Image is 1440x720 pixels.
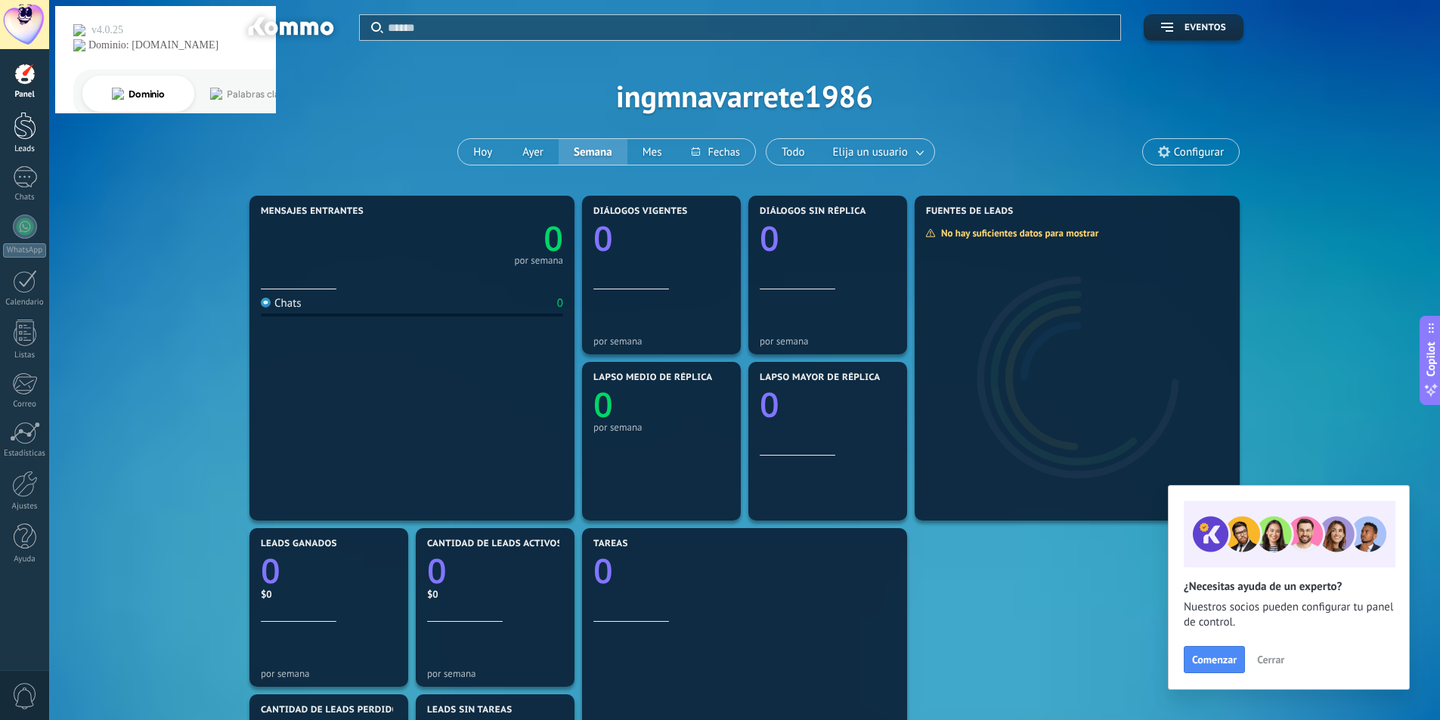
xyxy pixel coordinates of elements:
div: Panel [3,90,47,100]
span: Lapso medio de réplica [593,372,713,383]
div: Palabras clave [178,89,240,99]
img: tab_domain_overview_orange.svg [63,88,75,100]
button: Elija un usuario [820,139,934,165]
span: Lapso mayor de réplica [760,372,880,383]
text: 0 [427,548,447,594]
span: Cantidad de leads activos [427,539,562,549]
span: Cantidad de leads perdidos [261,705,404,715]
div: v 4.0.25 [42,24,74,36]
button: Eventos [1144,14,1243,41]
button: Fechas [677,139,754,165]
span: Tareas [593,539,628,549]
span: Diálogos sin réplica [760,206,866,217]
span: Nuestros socios pueden configurar tu panel de control. [1184,600,1394,630]
button: Cerrar [1250,648,1291,671]
div: Leads [3,144,47,154]
div: por semana [261,668,397,679]
button: Ayer [507,139,559,165]
button: Comenzar [1184,646,1245,673]
button: Mes [627,139,677,165]
span: Eventos [1185,23,1226,33]
div: $0 [261,588,397,601]
span: Copilot [1423,341,1438,376]
div: 0 [557,296,563,311]
a: 0 [593,548,896,594]
span: Configurar [1174,146,1224,159]
a: 0 [427,548,563,594]
div: Dominio: [DOMAIN_NAME] [39,39,169,51]
div: por semana [760,335,896,347]
div: Ajustes [3,502,47,511]
span: Leads ganados [261,539,337,549]
span: Elija un usuario [830,142,911,162]
button: Todo [766,139,820,165]
div: Estadísticas [3,449,47,459]
div: por semana [514,257,563,264]
img: Chats [261,298,271,307]
div: $0 [427,588,563,601]
text: 0 [760,382,779,428]
text: 0 [593,548,613,594]
div: Correo [3,400,47,409]
span: Comenzar [1192,654,1237,665]
h2: ¿Necesitas ayuda de un experto? [1184,579,1394,594]
div: Listas [3,351,47,360]
div: por semana [593,422,729,433]
text: 0 [261,548,280,594]
div: WhatsApp [3,243,46,258]
img: logo_orange.svg [24,24,36,36]
span: Cerrar [1257,654,1284,665]
div: Dominio [79,89,116,99]
div: No hay suficientes datos para mostrar [925,227,1109,239]
div: Calendario [3,298,47,307]
a: 0 [412,215,563,261]
button: Semana [559,139,627,165]
text: 0 [593,382,613,428]
div: Chats [261,296,302,311]
img: website_grey.svg [24,39,36,51]
text: 0 [760,215,779,261]
div: Chats [3,193,47,202]
span: Fuentes de leads [926,206,1014,217]
div: por semana [593,335,729,347]
text: 0 [593,215,613,261]
button: Hoy [458,139,507,165]
img: tab_keywords_by_traffic_grey.svg [161,88,173,100]
span: Mensajes entrantes [261,206,364,217]
text: 0 [543,215,563,261]
span: Leads sin tareas [427,705,512,715]
div: Ayuda [3,555,47,564]
span: Diálogos vigentes [593,206,688,217]
a: 0 [261,548,397,594]
div: por semana [427,668,563,679]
